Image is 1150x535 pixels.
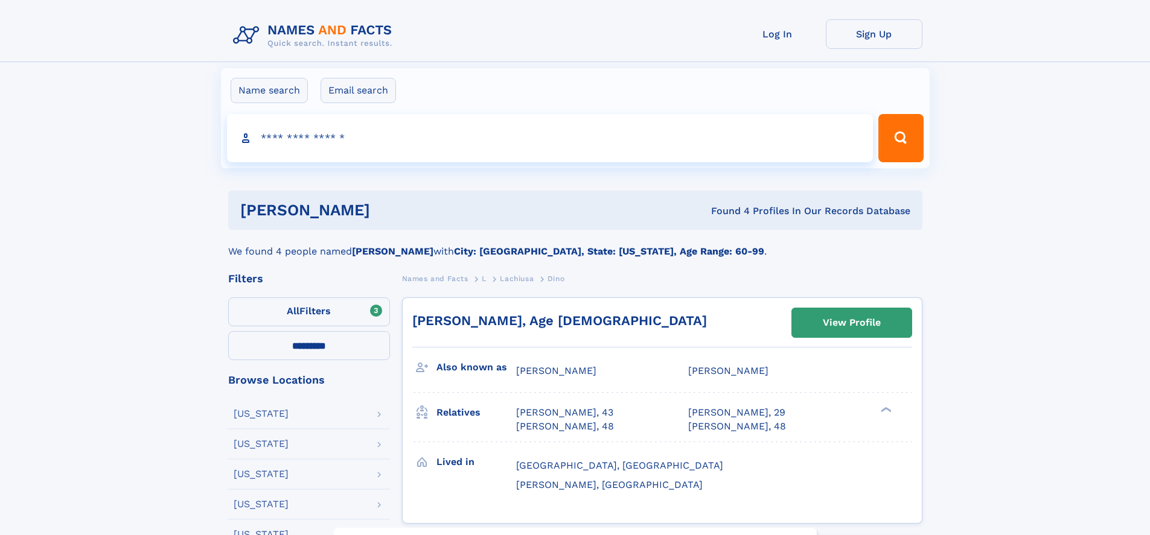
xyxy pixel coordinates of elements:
[234,409,289,419] div: [US_STATE]
[688,365,768,376] span: [PERSON_NAME]
[234,439,289,449] div: [US_STATE]
[516,460,723,471] span: [GEOGRAPHIC_DATA], [GEOGRAPHIC_DATA]
[540,204,910,218] div: Found 4 Profiles In Our Records Database
[454,245,764,257] b: City: [GEOGRAPHIC_DATA], State: [US_STATE], Age Range: 60-99
[402,271,468,286] a: Names and Facts
[878,406,892,414] div: ❯
[500,271,534,286] a: Lachiusa
[482,274,487,283] span: L
[412,313,707,328] a: [PERSON_NAME], Age [DEMOGRAPHIC_DATA]
[729,19,826,49] a: Log In
[240,203,541,218] h1: [PERSON_NAME]
[792,308,912,337] a: View Profile
[228,230,922,259] div: We found 4 people named with .
[228,297,390,326] label: Filters
[287,305,299,317] span: All
[516,365,596,376] span: [PERSON_NAME]
[352,245,433,257] b: [PERSON_NAME]
[516,479,703,490] span: [PERSON_NAME], [GEOGRAPHIC_DATA]
[436,452,516,472] h3: Lived in
[516,420,614,433] a: [PERSON_NAME], 48
[688,406,785,419] a: [PERSON_NAME], 29
[516,406,613,419] a: [PERSON_NAME], 43
[321,78,396,103] label: Email search
[823,309,881,337] div: View Profile
[548,274,564,283] span: Dino
[436,402,516,423] h3: Relatives
[234,469,289,479] div: [US_STATE]
[234,499,289,509] div: [US_STATE]
[482,271,487,286] a: L
[228,375,390,385] div: Browse Locations
[500,274,534,283] span: Lachiusa
[688,420,786,433] a: [PERSON_NAME], 48
[826,19,922,49] a: Sign Up
[231,78,308,103] label: Name search
[228,19,402,52] img: Logo Names and Facts
[228,273,390,284] div: Filters
[436,357,516,378] h3: Also known as
[878,114,923,162] button: Search Button
[227,114,874,162] input: search input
